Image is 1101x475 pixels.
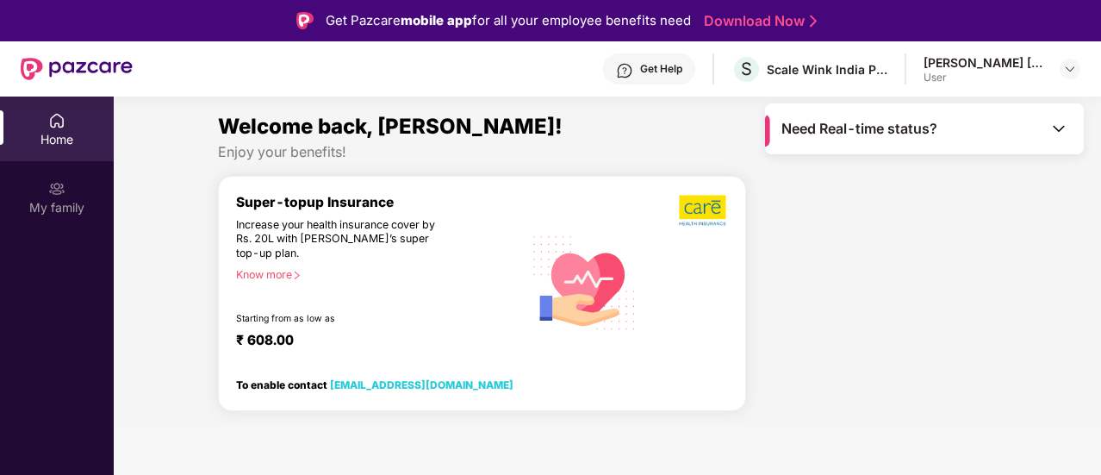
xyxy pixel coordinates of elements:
[810,12,817,30] img: Stroke
[236,268,513,280] div: Know more
[924,71,1044,84] div: User
[401,12,472,28] strong: mobile app
[326,10,691,31] div: Get Pazcare for all your employee benefits need
[330,378,513,391] a: [EMAIL_ADDRESS][DOMAIN_NAME]
[741,59,752,79] span: S
[236,194,523,210] div: Super-topup Insurance
[236,378,513,391] div: To enable contact
[1063,62,1077,76] img: svg+xml;base64,PHN2ZyBpZD0iRHJvcGRvd24tMzJ4MzIiIHhtbG5zPSJodHRwOi8vd3d3LnczLm9yZy8yMDAwL3N2ZyIgd2...
[296,12,314,29] img: Logo
[781,120,937,138] span: Need Real-time status?
[292,271,302,280] span: right
[616,62,633,79] img: svg+xml;base64,PHN2ZyBpZD0iSGVscC0zMngzMiIgeG1sbnM9Imh0dHA6Ly93d3cudzMub3JnLzIwMDAvc3ZnIiB3aWR0aD...
[640,62,682,76] div: Get Help
[48,112,65,129] img: svg+xml;base64,PHN2ZyBpZD0iSG9tZSIgeG1sbnM9Imh0dHA6Ly93d3cudzMub3JnLzIwMDAvc3ZnIiB3aWR0aD0iMjAiIG...
[48,180,65,197] img: svg+xml;base64,PHN2ZyB3aWR0aD0iMjAiIGhlaWdodD0iMjAiIHZpZXdCb3g9IjAgMCAyMCAyMCIgZmlsbD0ibm9uZSIgeG...
[679,194,728,227] img: b5dec4f62d2307b9de63beb79f102df3.png
[704,12,812,30] a: Download Now
[236,332,506,353] div: ₹ 608.00
[767,61,887,78] div: Scale Wink India Private Limited
[236,218,449,261] div: Increase your health insurance cover by Rs. 20L with [PERSON_NAME]’s super top-up plan.
[21,58,133,80] img: New Pazcare Logo
[523,219,646,344] img: svg+xml;base64,PHN2ZyB4bWxucz0iaHR0cDovL3d3dy53My5vcmcvMjAwMC9zdmciIHhtbG5zOnhsaW5rPSJodHRwOi8vd3...
[236,313,450,325] div: Starting from as low as
[1050,120,1067,137] img: Toggle Icon
[924,54,1044,71] div: [PERSON_NAME] [PERSON_NAME]
[218,114,563,139] span: Welcome back, [PERSON_NAME]!
[218,143,997,161] div: Enjoy your benefits!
